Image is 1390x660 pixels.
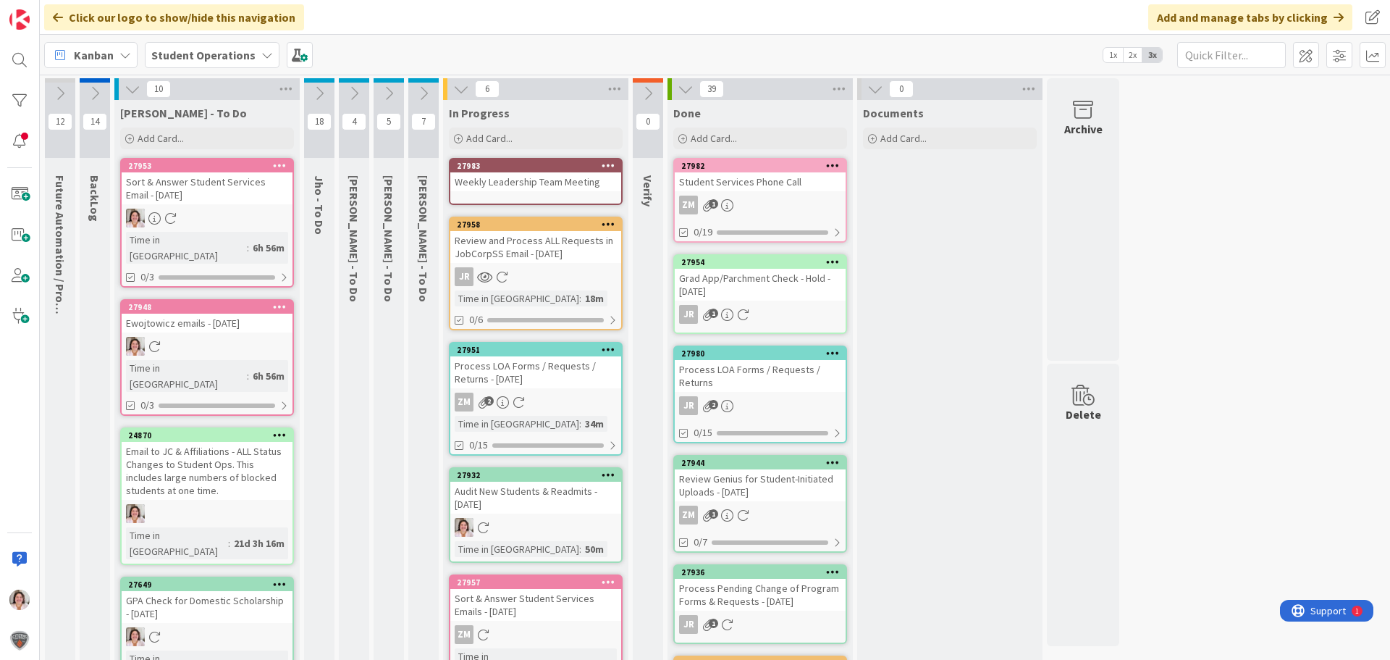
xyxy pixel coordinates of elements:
[581,541,607,557] div: 50m
[140,398,154,413] span: 0/3
[450,518,621,537] div: EW
[673,346,847,443] a: 27980Process LOA Forms / Requests / ReturnsJR0/15
[863,106,924,120] span: Documents
[122,209,292,227] div: EW
[88,175,102,222] span: BackLog
[247,240,249,256] span: :
[228,535,230,551] span: :
[679,305,698,324] div: JR
[691,132,737,145] span: Add Card...
[74,46,114,64] span: Kanban
[312,175,327,235] span: Jho - To Do
[675,305,846,324] div: JR
[122,442,292,500] div: Email to JC & Affiliations - ALL Status Changes to Student Ops. This includes large numbers of bl...
[679,396,698,415] div: JR
[122,627,292,646] div: EW
[581,291,607,306] div: 18m
[681,257,846,267] div: 27954
[249,368,288,384] div: 6h 56m
[484,396,494,406] span: 2
[120,158,294,288] a: 27953Sort & Answer Student Services Email - [DATE]EWTime in [GEOGRAPHIC_DATA]:6h 56m0/3
[880,132,927,145] span: Add Card...
[694,225,712,240] span: 0/19
[449,106,510,120] span: In Progress
[636,113,660,130] span: 0
[122,591,292,623] div: GPA Check for Domestic Scholarship - [DATE]
[675,256,846,269] div: 27954
[455,518,473,537] img: EW
[44,4,304,30] div: Click our logo to show/hide this navigation
[122,172,292,204] div: Sort & Answer Student Services Email - [DATE]
[128,580,292,590] div: 27649
[673,158,847,243] a: 27982Student Services Phone CallZM0/19
[450,393,621,412] div: ZM
[122,578,292,623] div: 27649GPA Check for Domestic Scholarship - [DATE]
[450,482,621,514] div: Audit New Students & Readmits - [DATE]
[450,343,621,356] div: 27951
[1066,406,1101,423] div: Delete
[455,625,473,644] div: ZM
[376,113,401,130] span: 5
[128,161,292,171] div: 27953
[709,199,718,209] span: 1
[449,217,623,330] a: 27958Review and Process ALL Requests in JobCorpSS Email - [DATE]JRTime in [GEOGRAPHIC_DATA]:18m0/6
[122,159,292,204] div: 27953Sort & Answer Student Services Email - [DATE]
[1177,42,1286,68] input: Quick Filter...
[120,427,294,565] a: 24870Email to JC & Affiliations - ALL Status Changes to Student Ops. This includes large numbers ...
[75,6,79,17] div: 1
[449,342,623,456] a: 27951Process LOA Forms / Requests / Returns - [DATE]ZMTime in [GEOGRAPHIC_DATA]:34m0/15
[641,175,655,206] span: Verify
[455,416,579,432] div: Time in [GEOGRAPHIC_DATA]
[457,345,621,355] div: 27951
[675,159,846,172] div: 27982
[457,470,621,480] div: 27932
[126,232,247,264] div: Time in [GEOGRAPHIC_DATA]
[126,627,145,646] img: EW
[140,270,154,285] span: 0/3
[416,175,431,302] span: Amanda - To Do
[48,113,72,130] span: 12
[122,578,292,591] div: 27649
[122,504,292,523] div: EW
[679,196,698,214] div: ZM
[455,291,579,306] div: Time in [GEOGRAPHIC_DATA]
[449,467,623,563] a: 27932Audit New Students & Readmits - [DATE]EWTime in [GEOGRAPHIC_DATA]:50m
[455,541,579,557] div: Time in [GEOGRAPHIC_DATA]
[579,291,581,306] span: :
[673,564,847,644] a: 27936Process Pending Change of Program Forms & Requests - [DATE]JR
[342,113,366,130] span: 4
[122,301,292,333] div: 27948Ewojtowicz emails - [DATE]
[122,429,292,500] div: 24870Email to JC & Affiliations - ALL Status Changes to Student Ops. This includes large numbers ...
[128,302,292,312] div: 27948
[457,161,621,171] div: 27983
[1148,4,1352,30] div: Add and manage tabs by clicking
[673,106,701,120] span: Done
[681,161,846,171] div: 27982
[249,240,288,256] div: 6h 56m
[675,579,846,611] div: Process Pending Change of Program Forms & Requests - [DATE]
[675,615,846,634] div: JR
[455,393,473,412] div: ZM
[450,576,621,589] div: 27957
[681,458,846,468] div: 27944
[450,469,621,482] div: 27932
[450,218,621,263] div: 27958Review and Process ALL Requests in JobCorpSS Email - [DATE]
[53,175,67,372] span: Future Automation / Process Building
[450,343,621,388] div: 27951Process LOA Forms / Requests / Returns - [DATE]
[230,535,288,551] div: 21d 3h 16m
[126,360,247,392] div: Time in [GEOGRAPHIC_DATA]
[449,158,623,205] a: 27983Weekly Leadership Team Meeting
[709,619,718,628] span: 1
[1142,48,1162,62] span: 3x
[675,506,846,525] div: ZM
[675,172,846,191] div: Student Services Phone Call
[579,541,581,557] span: :
[138,132,184,145] span: Add Card...
[126,337,145,356] img: EW
[709,509,718,519] span: 1
[122,314,292,333] div: Ewojtowicz emails - [DATE]
[675,396,846,415] div: JR
[457,577,621,588] div: 27957
[1123,48,1142,62] span: 2x
[673,254,847,334] a: 27954Grad App/Parchment Check - Hold - [DATE]JR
